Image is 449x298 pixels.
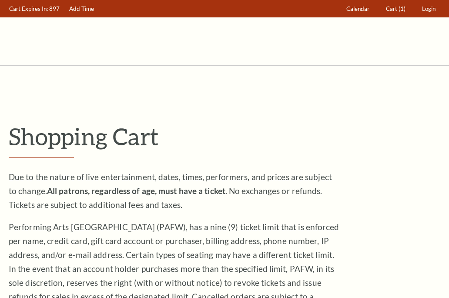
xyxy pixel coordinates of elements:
[382,0,410,17] a: Cart (1)
[49,5,60,12] span: 897
[9,122,440,151] p: Shopping Cart
[399,5,405,12] span: (1)
[65,0,98,17] a: Add Time
[386,5,397,12] span: Cart
[9,172,332,210] span: Due to the nature of live entertainment, dates, times, performers, and prices are subject to chan...
[418,0,440,17] a: Login
[342,0,374,17] a: Calendar
[346,5,369,12] span: Calendar
[47,186,225,196] strong: All patrons, regardless of age, must have a ticket
[9,5,48,12] span: Cart Expires In:
[422,5,436,12] span: Login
